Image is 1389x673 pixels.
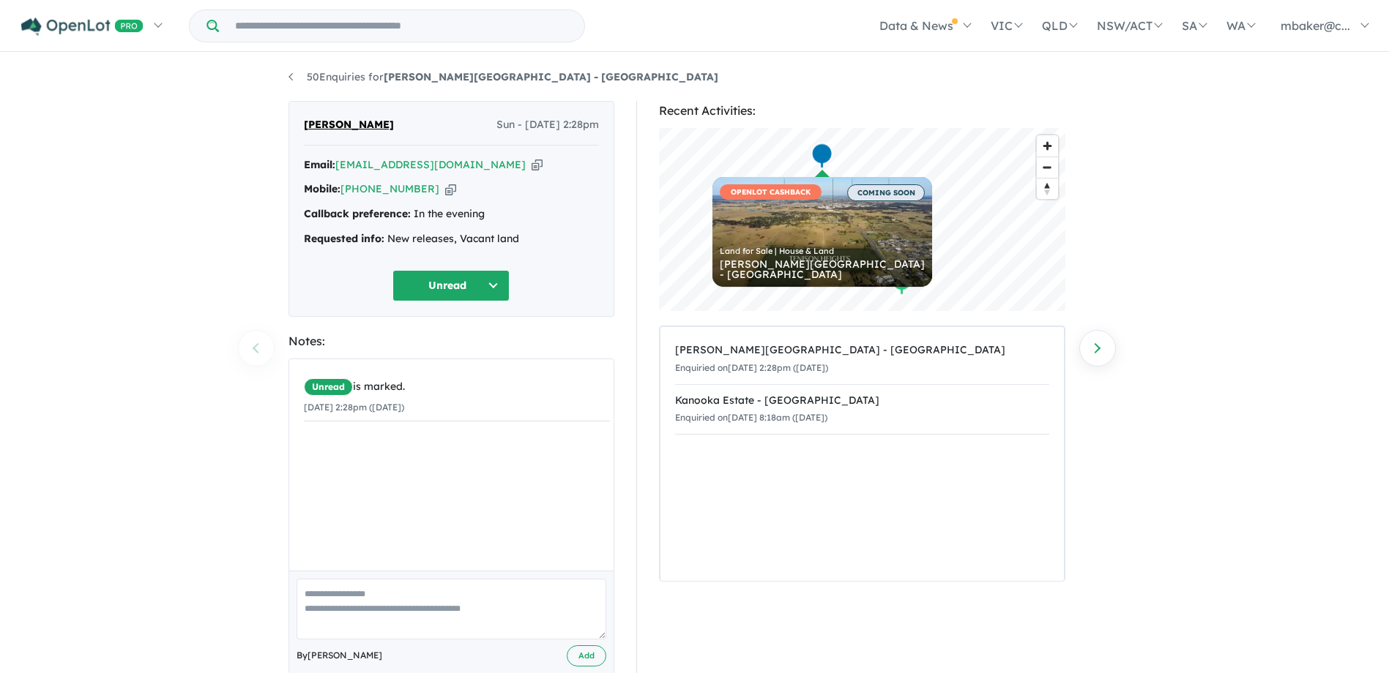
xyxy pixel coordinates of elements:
[304,378,610,396] div: is marked.
[567,645,606,666] button: Add
[304,230,599,248] div: New releases, Vacant land
[304,207,411,220] strong: Callback preference:
[847,184,925,201] span: COMING SOON
[1037,178,1058,199] span: Reset bearing to north
[288,70,718,83] a: 50Enquiries for[PERSON_NAME][GEOGRAPHIC_DATA] - [GEOGRAPHIC_DATA]
[720,259,925,279] div: [PERSON_NAME][GEOGRAPHIC_DATA] - [GEOGRAPHIC_DATA]
[304,232,384,245] strong: Requested info:
[659,128,1065,311] canvas: Map
[304,402,404,413] small: [DATE] 2:28pm ([DATE])
[1037,178,1058,199] button: Reset bearing to north
[1037,135,1058,157] button: Zoom in
[445,181,456,197] button: Copy
[720,184,822,200] span: OPENLOT CASHBACK
[21,18,144,36] img: Openlot PRO Logo White
[675,342,1049,359] div: [PERSON_NAME][GEOGRAPHIC_DATA] - [GEOGRAPHIC_DATA]
[304,116,394,134] span: [PERSON_NAME]
[675,384,1049,435] a: Kanooka Estate - [GEOGRAPHIC_DATA]Enquiried on[DATE] 8:18am ([DATE])
[811,143,833,170] div: Map marker
[675,412,827,423] small: Enquiried on [DATE] 8:18am ([DATE])
[340,182,439,195] a: [PHONE_NUMBER]
[297,648,382,663] span: By [PERSON_NAME]
[335,158,526,171] a: [EMAIL_ADDRESS][DOMAIN_NAME]
[675,334,1049,385] a: [PERSON_NAME][GEOGRAPHIC_DATA] - [GEOGRAPHIC_DATA]Enquiried on[DATE] 2:28pm ([DATE])
[288,331,614,351] div: Notes:
[1037,157,1058,178] button: Zoom out
[222,10,581,42] input: Try estate name, suburb, builder or developer
[659,101,1065,121] div: Recent Activities:
[304,182,340,195] strong: Mobile:
[496,116,599,134] span: Sun - [DATE] 2:28pm
[1281,18,1350,33] span: mbaker@c...
[304,378,353,396] span: Unread
[675,392,1049,410] div: Kanooka Estate - [GEOGRAPHIC_DATA]
[712,177,932,287] a: OPENLOT CASHBACK COMING SOON Land for Sale | House & Land [PERSON_NAME][GEOGRAPHIC_DATA] - [GEOGR...
[675,362,828,373] small: Enquiried on [DATE] 2:28pm ([DATE])
[720,247,925,255] div: Land for Sale | House & Land
[304,158,335,171] strong: Email:
[532,157,543,173] button: Copy
[392,270,510,301] button: Unread
[304,206,599,223] div: In the evening
[384,70,718,83] strong: [PERSON_NAME][GEOGRAPHIC_DATA] - [GEOGRAPHIC_DATA]
[288,69,1101,86] nav: breadcrumb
